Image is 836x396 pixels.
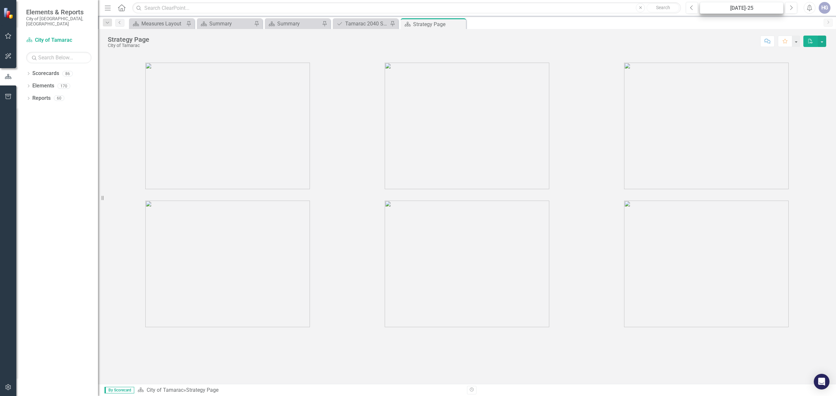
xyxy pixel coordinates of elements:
img: ClearPoint Strategy [3,8,15,19]
input: Search Below... [26,52,91,63]
a: Summary [266,20,320,28]
a: Elements [32,82,54,90]
div: » [137,387,462,394]
img: tamarac6%20v2.png [624,201,789,327]
div: 60 [54,96,64,101]
a: Scorecards [32,70,59,77]
div: Strategy Page [413,20,464,28]
span: Elements & Reports [26,8,91,16]
a: Summary [199,20,252,28]
div: Strategy Page [186,387,218,393]
div: Tamarac 2040 Strategic Plan - Departmental Action Plan [345,20,388,28]
a: City of Tamarac [147,387,184,393]
button: HG [819,2,830,14]
img: tamarac2%20v3.png [385,63,549,189]
div: [DATE]-25 [702,4,781,12]
div: Summary [209,20,252,28]
img: tamarac3%20v3.png [624,63,789,189]
div: 86 [62,71,73,76]
input: Search ClearPoint... [132,2,681,14]
div: Strategy Page [108,36,149,43]
div: Summary [277,20,320,28]
button: [DATE]-25 [700,2,783,14]
a: Measures Layout [131,20,185,28]
div: 170 [57,83,70,89]
a: Reports [32,95,51,102]
div: Open Intercom Messenger [814,374,829,389]
span: By Scorecard [104,387,134,393]
small: City of [GEOGRAPHIC_DATA], [GEOGRAPHIC_DATA] [26,16,91,27]
button: Search [647,3,679,12]
span: Search [656,5,670,10]
img: tamarac4%20v2.png [145,201,310,327]
a: City of Tamarac [26,37,91,44]
img: tamarac1%20v3.png [145,63,310,189]
a: Tamarac 2040 Strategic Plan - Departmental Action Plan [334,20,388,28]
div: Measures Layout [141,20,185,28]
div: City of Tamarac [108,43,149,48]
img: tamarac5%20v2.png [385,201,549,327]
